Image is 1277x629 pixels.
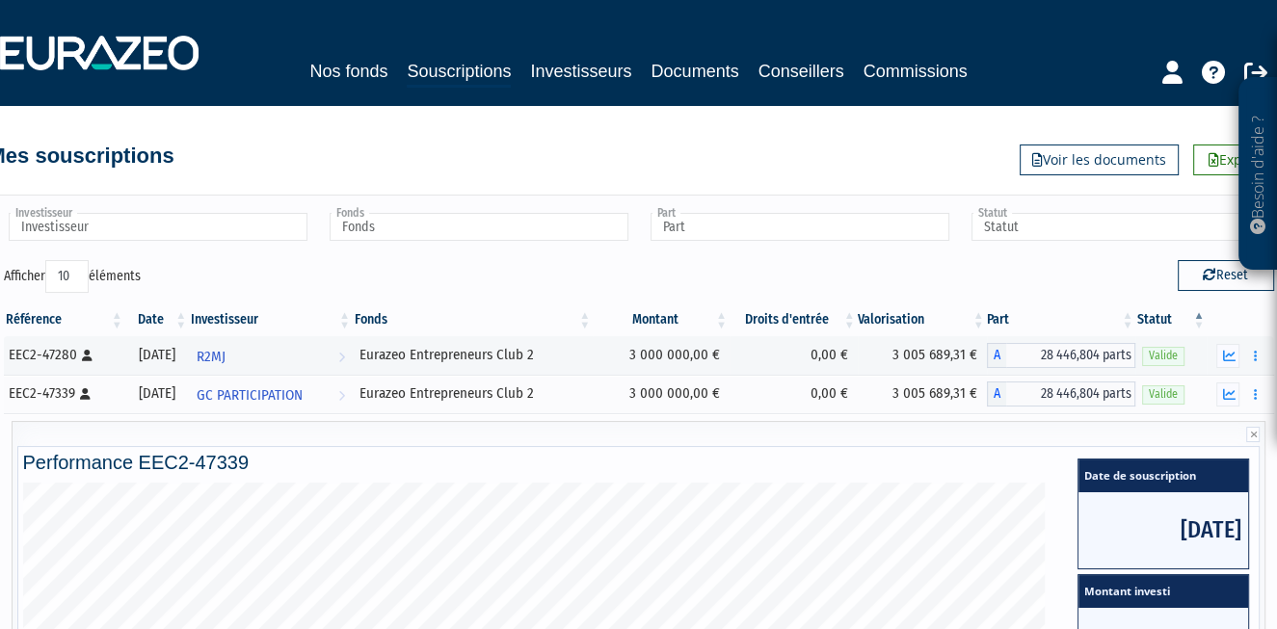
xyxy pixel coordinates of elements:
div: A - Eurazeo Entrepreneurs Club 2 [987,343,1136,368]
button: Reset [1178,260,1274,291]
select: Afficheréléments [45,260,89,293]
span: Montant investi [1078,575,1248,608]
th: Investisseur: activer pour trier la colonne par ordre croissant [189,303,353,336]
span: [DATE] [1078,492,1248,568]
a: Investisseurs [530,58,631,85]
span: R2MJ [197,339,226,375]
td: 3 000 000,00 € [593,336,730,375]
th: Valorisation: activer pour trier la colonne par ordre croissant [858,303,987,336]
a: Commissions [864,58,968,85]
label: Afficher éléments [4,260,141,293]
span: Valide [1142,347,1184,365]
i: Voir l'investisseur [338,339,345,375]
th: Part: activer pour trier la colonne par ordre croissant [987,303,1136,336]
a: Conseillers [758,58,844,85]
a: Souscriptions [407,58,511,88]
a: Voir les documents [1020,144,1179,175]
p: Besoin d'aide ? [1247,88,1269,261]
a: Nos fonds [309,58,387,85]
th: Référence : activer pour trier la colonne par ordre croissant [4,303,125,336]
span: A [987,381,1006,406]
th: Date: activer pour trier la colonne par ordre croissant [125,303,189,336]
h4: Performance EEC2-47339 [23,452,1255,473]
th: Fonds: activer pour trier la colonne par ordre croissant [353,303,593,336]
span: GC PARTICIPATION [197,378,303,413]
span: A [987,343,1006,368]
i: Voir l'investisseur [338,378,345,413]
td: 3 005 689,31 € [858,336,987,375]
th: Droits d'entrée: activer pour trier la colonne par ordre croissant [730,303,858,336]
th: Statut : activer pour trier la colonne par ordre d&eacute;croissant [1135,303,1207,336]
div: Eurazeo Entrepreneurs Club 2 [359,345,586,365]
i: [Français] Personne physique [82,350,93,361]
th: Montant: activer pour trier la colonne par ordre croissant [593,303,730,336]
span: Valide [1142,385,1184,404]
a: GC PARTICIPATION [189,375,353,413]
span: 28 446,804 parts [1006,343,1136,368]
span: Date de souscription [1078,459,1248,492]
div: [DATE] [132,345,182,365]
td: 0,00 € [730,375,858,413]
a: R2MJ [189,336,353,375]
div: A - Eurazeo Entrepreneurs Club 2 [987,381,1136,406]
i: [Français] Personne physique [80,388,91,400]
td: 3 005 689,31 € [858,375,987,413]
a: Documents [652,58,739,85]
td: 0,00 € [730,336,858,375]
div: EEC2-47339 [9,383,119,404]
div: EEC2-47280 [9,345,119,365]
td: 3 000 000,00 € [593,375,730,413]
span: 28 446,804 parts [1006,381,1136,406]
div: [DATE] [132,383,182,404]
div: Eurazeo Entrepreneurs Club 2 [359,383,586,404]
